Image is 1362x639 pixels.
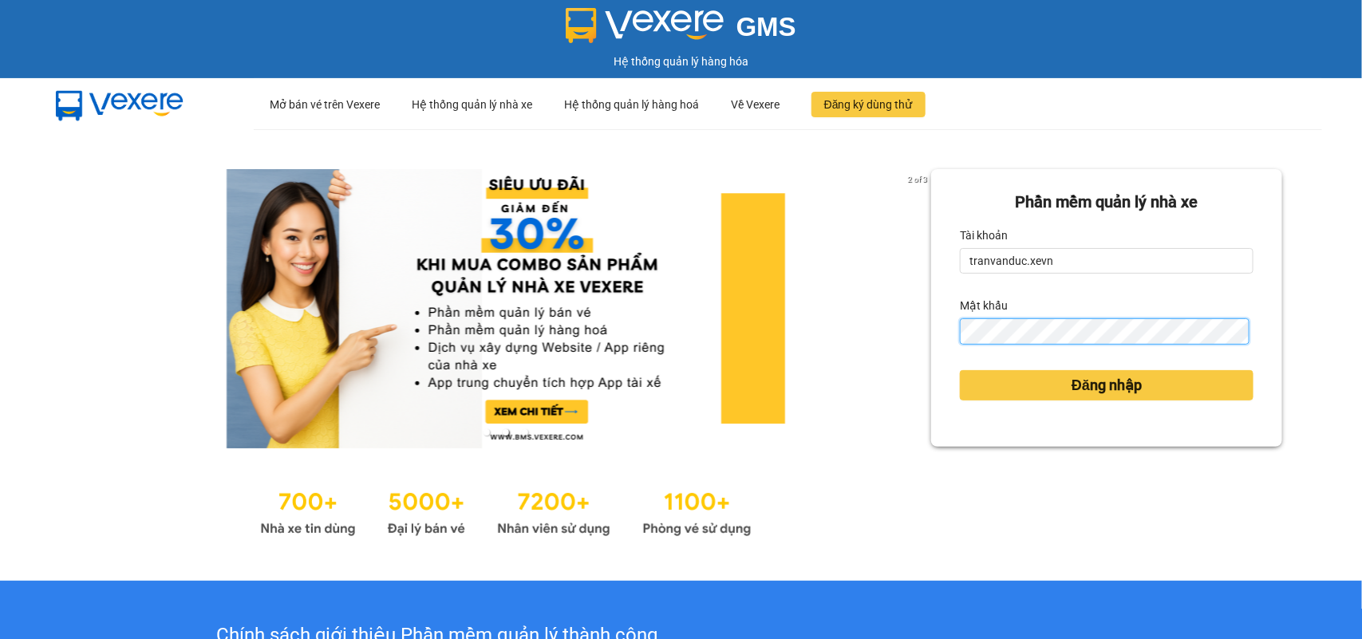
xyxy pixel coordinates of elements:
div: Mở bán vé trên Vexere [270,79,380,130]
img: Statistics.png [260,480,752,541]
span: Đăng ký dùng thử [824,96,913,113]
p: 2 of 3 [903,169,931,190]
div: Hệ thống quản lý nhà xe [412,79,532,130]
li: slide item 1 [484,429,490,436]
label: Tài khoản [960,223,1008,248]
label: Mật khẩu [960,293,1008,318]
div: Phần mềm quản lý nhà xe [960,190,1253,215]
div: Về Vexere [731,79,780,130]
button: Đăng ký dùng thử [811,92,926,117]
img: logo 2 [566,8,724,43]
img: mbUUG5Q.png [40,78,199,131]
input: Tài khoản [960,248,1253,274]
li: slide item 3 [522,429,528,436]
li: slide item 2 [503,429,509,436]
input: Mật khẩu [960,318,1249,344]
button: Đăng nhập [960,370,1253,400]
span: GMS [736,12,796,41]
button: next slide / item [909,169,931,448]
span: Đăng nhập [1072,374,1142,396]
div: Hệ thống quản lý hàng hoá [564,79,699,130]
a: GMS [566,24,796,37]
div: Hệ thống quản lý hàng hóa [4,53,1358,70]
button: previous slide / item [80,169,102,448]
